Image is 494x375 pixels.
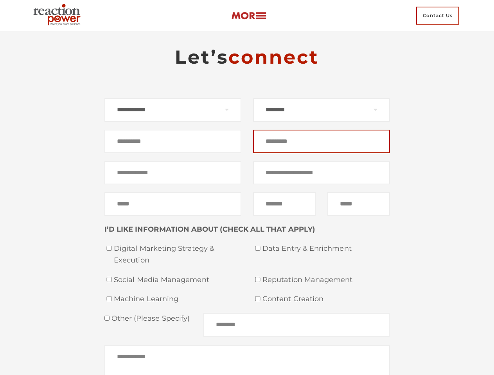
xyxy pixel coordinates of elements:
span: Data Entry & Enrichment [262,243,390,255]
img: more-btn.png [231,11,266,20]
img: Executive Branding | Personal Branding Agency [30,2,87,30]
span: Contact Us [416,7,459,25]
span: Other (please specify) [110,314,190,323]
span: Content Creation [262,293,390,305]
h2: Let’s [104,45,390,69]
span: connect [228,46,319,68]
span: Machine Learning [114,293,241,305]
span: Reputation Management [262,274,390,286]
strong: I’D LIKE INFORMATION ABOUT (CHECK ALL THAT APPLY) [104,225,315,234]
span: Digital Marketing Strategy & Execution [114,243,241,266]
span: Social Media Management [114,274,241,286]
